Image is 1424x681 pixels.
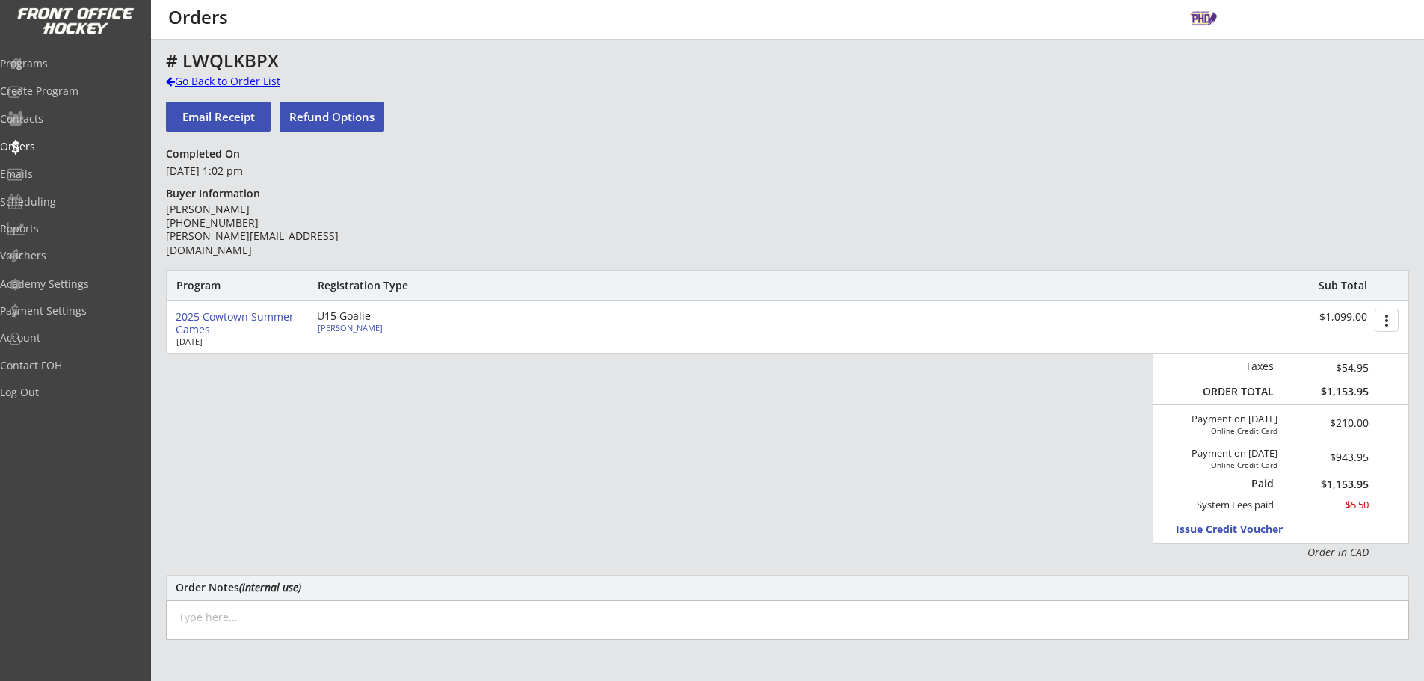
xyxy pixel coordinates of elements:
[1193,426,1277,435] div: Online Credit Card
[1196,545,1369,560] div: Order in CAD
[1183,499,1274,511] div: System Fees paid
[1284,360,1369,375] div: $54.95
[166,74,320,89] div: Go Back to Order List
[166,102,271,132] button: Email Receipt
[318,279,489,292] div: Registration Type
[1284,385,1369,398] div: $1,153.95
[280,102,384,132] button: Refund Options
[1375,309,1399,332] button: more_vert
[1284,499,1369,511] div: $5.50
[1297,418,1369,428] div: $210.00
[318,324,484,332] div: [PERSON_NAME]
[176,311,305,336] div: 2025 Cowtown Summer Games
[317,311,489,321] div: U15 Goalie
[176,582,1399,593] div: Order Notes
[239,580,301,594] em: (internal use)
[166,164,382,179] div: [DATE] 1:02 pm
[166,187,267,200] div: Buyer Information
[176,337,296,345] div: [DATE]
[1159,413,1277,425] div: Payment on [DATE]
[1176,520,1314,540] button: Issue Credit Voucher
[1159,448,1277,460] div: Payment on [DATE]
[1284,479,1369,490] div: $1,153.95
[1302,279,1367,292] div: Sub Total
[166,203,382,257] div: [PERSON_NAME] [PHONE_NUMBER] [PERSON_NAME][EMAIL_ADDRESS][DOMAIN_NAME]
[1196,385,1274,398] div: ORDER TOTAL
[1274,311,1367,324] div: $1,099.00
[1196,360,1274,373] div: Taxes
[166,52,882,70] div: # LWQLKBPX
[1297,452,1369,463] div: $943.95
[1193,460,1277,469] div: Online Credit Card
[176,279,257,292] div: Program
[1205,477,1274,490] div: Paid
[166,147,247,161] div: Completed On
